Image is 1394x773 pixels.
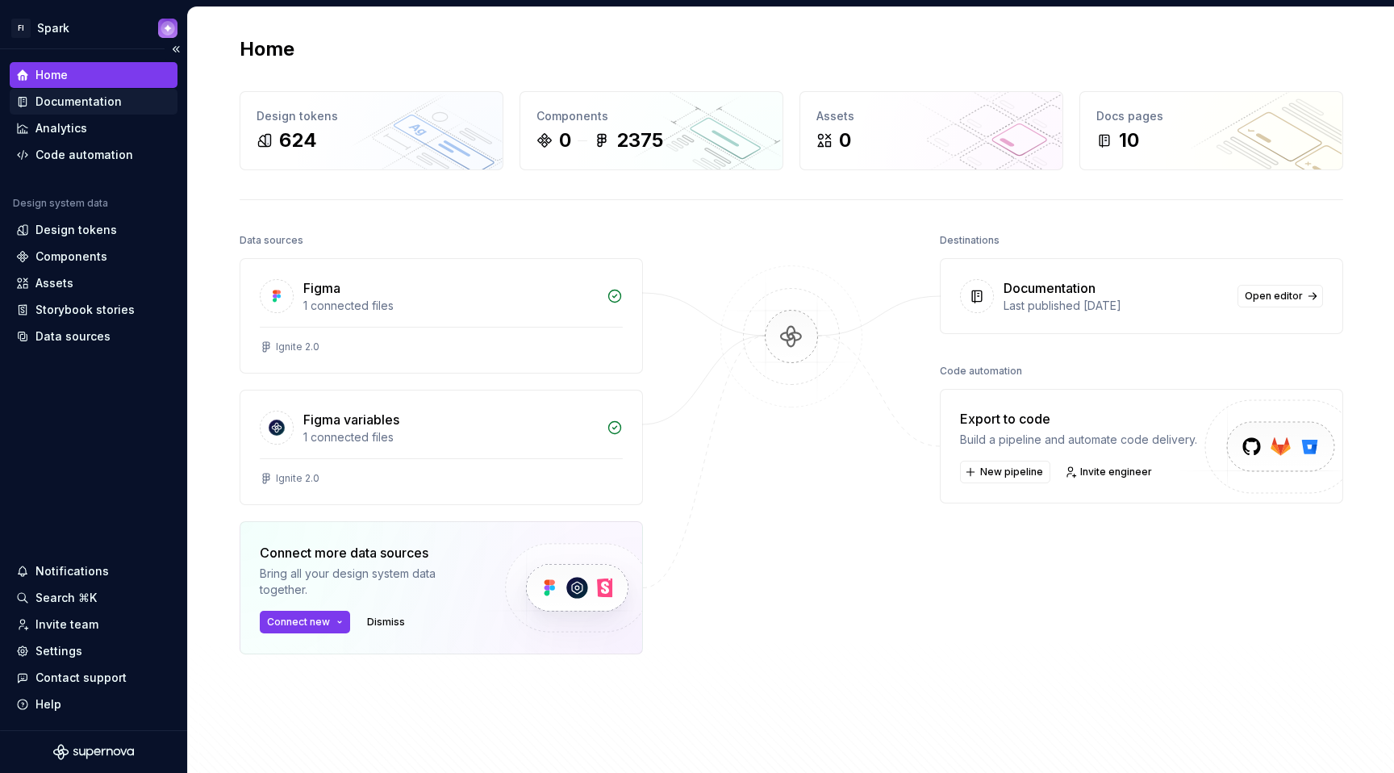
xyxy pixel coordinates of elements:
[10,270,177,296] a: Assets
[35,120,87,136] div: Analytics
[53,744,134,760] svg: Supernova Logo
[165,38,187,61] button: Collapse sidebar
[240,390,643,505] a: Figma variables1 connected filesIgnite 2.0
[940,360,1022,382] div: Code automation
[10,665,177,691] button: Contact support
[10,244,177,270] a: Components
[10,324,177,349] a: Data sources
[240,91,503,170] a: Design tokens624
[11,19,31,38] div: FI
[303,298,597,314] div: 1 connected files
[10,638,177,664] a: Settings
[260,566,478,598] div: Bring all your design system data together.
[240,229,303,252] div: Data sources
[10,297,177,323] a: Storybook stories
[520,91,783,170] a: Components02375
[260,611,350,633] button: Connect new
[35,696,61,712] div: Help
[559,127,571,153] div: 0
[1245,290,1303,303] span: Open editor
[35,302,135,318] div: Storybook stories
[303,278,340,298] div: Figma
[960,432,1197,448] div: Build a pipeline and automate code delivery.
[158,19,177,38] img: Design System Manager
[1060,461,1159,483] a: Invite engineer
[35,67,68,83] div: Home
[799,91,1063,170] a: Assets0
[35,328,111,345] div: Data sources
[367,616,405,629] span: Dismiss
[276,472,319,485] div: Ignite 2.0
[1119,127,1139,153] div: 10
[35,275,73,291] div: Assets
[10,558,177,584] button: Notifications
[240,36,294,62] h2: Home
[1096,108,1326,124] div: Docs pages
[35,616,98,633] div: Invite team
[10,62,177,88] a: Home
[276,341,319,353] div: Ignite 2.0
[10,692,177,717] button: Help
[839,127,851,153] div: 0
[35,222,117,238] div: Design tokens
[240,258,643,374] a: Figma1 connected filesIgnite 2.0
[35,94,122,110] div: Documentation
[10,142,177,168] a: Code automation
[37,20,69,36] div: Spark
[267,616,330,629] span: Connect new
[360,611,412,633] button: Dismiss
[35,249,107,265] div: Components
[1079,91,1343,170] a: Docs pages10
[3,10,184,45] button: FISparkDesign System Manager
[35,590,97,606] div: Search ⌘K
[536,108,766,124] div: Components
[940,229,1000,252] div: Destinations
[279,127,317,153] div: 624
[303,429,597,445] div: 1 connected files
[960,409,1197,428] div: Export to code
[260,543,478,562] div: Connect more data sources
[616,127,663,153] div: 2375
[35,147,133,163] div: Code automation
[1237,285,1323,307] a: Open editor
[816,108,1046,124] div: Assets
[303,410,399,429] div: Figma variables
[10,612,177,637] a: Invite team
[10,115,177,141] a: Analytics
[13,197,108,210] div: Design system data
[1004,298,1228,314] div: Last published [DATE]
[257,108,486,124] div: Design tokens
[10,585,177,611] button: Search ⌘K
[35,670,127,686] div: Contact support
[960,461,1050,483] button: New pipeline
[980,466,1043,478] span: New pipeline
[35,563,109,579] div: Notifications
[10,89,177,115] a: Documentation
[1080,466,1152,478] span: Invite engineer
[35,643,82,659] div: Settings
[1004,278,1096,298] div: Documentation
[10,217,177,243] a: Design tokens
